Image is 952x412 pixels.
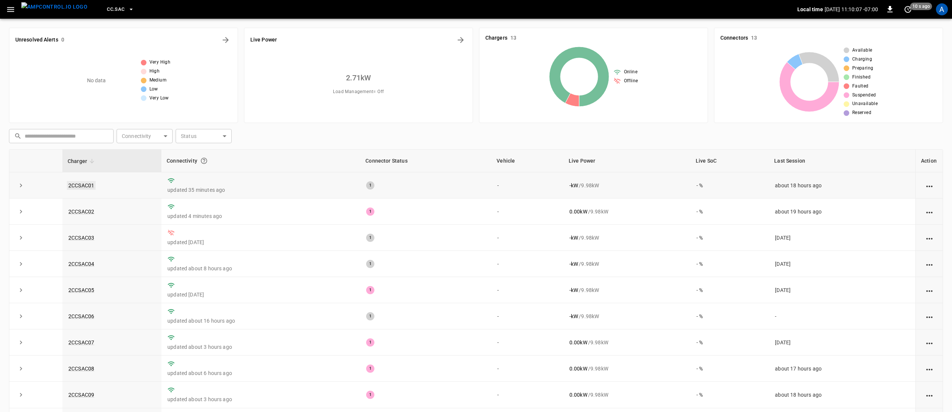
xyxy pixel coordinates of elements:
div: action cell options [925,365,934,372]
div: / 9.98 kW [569,365,684,372]
span: Charging [852,56,872,63]
td: - % [690,356,769,382]
div: 1 [366,260,374,268]
span: Unavailable [852,100,878,108]
span: Medium [149,77,167,84]
td: - % [690,329,769,356]
p: - kW [569,182,578,189]
p: updated 4 minutes ago [167,212,354,220]
div: action cell options [925,260,934,268]
span: Charger [68,157,97,166]
td: - % [690,225,769,251]
p: updated about 3 hours ago [167,396,354,403]
p: updated about 3 hours ago [167,343,354,351]
button: All Alerts [220,34,232,46]
td: - % [690,303,769,329]
button: expand row [15,337,27,348]
div: / 9.98 kW [569,260,684,268]
th: Live SoC [690,150,769,172]
td: [DATE] [769,277,915,303]
td: - % [690,251,769,277]
h6: 13 [751,34,757,42]
a: 2CCSAC04 [68,261,94,267]
span: Low [149,86,158,93]
p: 0.00 kW [569,339,587,346]
div: 1 [366,338,374,347]
td: about 19 hours ago [769,199,915,225]
span: Very Low [149,95,169,102]
button: expand row [15,363,27,374]
button: CC.SAC [104,2,137,17]
a: 2CCSAC05 [68,287,94,293]
div: Connectivity [167,154,355,167]
div: 1 [366,391,374,399]
h6: Live Power [250,36,277,44]
td: - [491,251,563,277]
a: 2CCSAC08 [68,366,94,372]
p: updated about 6 hours ago [167,369,354,377]
th: Action [915,150,943,172]
button: Connection between the charger and our software. [197,154,211,167]
td: - [491,356,563,382]
div: 1 [366,181,374,190]
img: ampcontrol.io logo [21,2,87,12]
td: [DATE] [769,329,915,356]
p: - kW [569,286,578,294]
td: - [491,172,563,199]
h6: 2.71 kW [346,72,371,84]
td: about 17 hours ago [769,356,915,382]
div: action cell options [925,208,934,215]
p: - kW [569,234,578,242]
span: Faulted [852,83,869,90]
div: action cell options [925,234,934,242]
a: 2CCSAC03 [68,235,94,241]
div: action cell options [925,339,934,346]
span: Available [852,47,872,54]
div: 1 [366,365,374,373]
button: set refresh interval [902,3,914,15]
p: 0.00 kW [569,208,587,215]
button: expand row [15,180,27,191]
div: action cell options [925,286,934,294]
div: 1 [366,207,374,216]
span: Reserved [852,109,871,117]
p: updated 35 minutes ago [167,186,354,194]
th: Live Power [563,150,690,172]
span: Online [624,68,637,76]
h6: Chargers [485,34,507,42]
button: expand row [15,258,27,270]
button: expand row [15,232,27,243]
th: Last Session [769,150,915,172]
div: 1 [366,234,374,242]
td: - [491,329,563,356]
div: action cell options [925,182,934,189]
h6: Unresolved Alerts [15,36,58,44]
a: 2CCSAC06 [68,313,94,319]
span: CC.SAC [107,5,124,14]
p: Local time [797,6,823,13]
div: 1 [366,286,374,294]
td: - [491,277,563,303]
p: No data [87,77,106,84]
button: expand row [15,311,27,322]
td: [DATE] [769,225,915,251]
p: updated [DATE] [167,291,354,298]
div: action cell options [925,313,934,320]
th: Vehicle [491,150,563,172]
td: - [491,199,563,225]
span: Very High [149,59,171,66]
div: / 9.98 kW [569,391,684,399]
p: - kW [569,313,578,320]
span: Preparing [852,65,874,72]
div: / 9.98 kW [569,208,684,215]
td: about 18 hours ago [769,382,915,408]
div: 1 [366,312,374,320]
span: Load Management = Off [333,88,384,96]
span: Offline [624,77,638,85]
div: / 9.98 kW [569,182,684,189]
h6: Connectors [720,34,748,42]
div: / 9.98 kW [569,286,684,294]
h6: 13 [510,34,516,42]
button: expand row [15,389,27,400]
p: updated about 16 hours ago [167,317,354,325]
